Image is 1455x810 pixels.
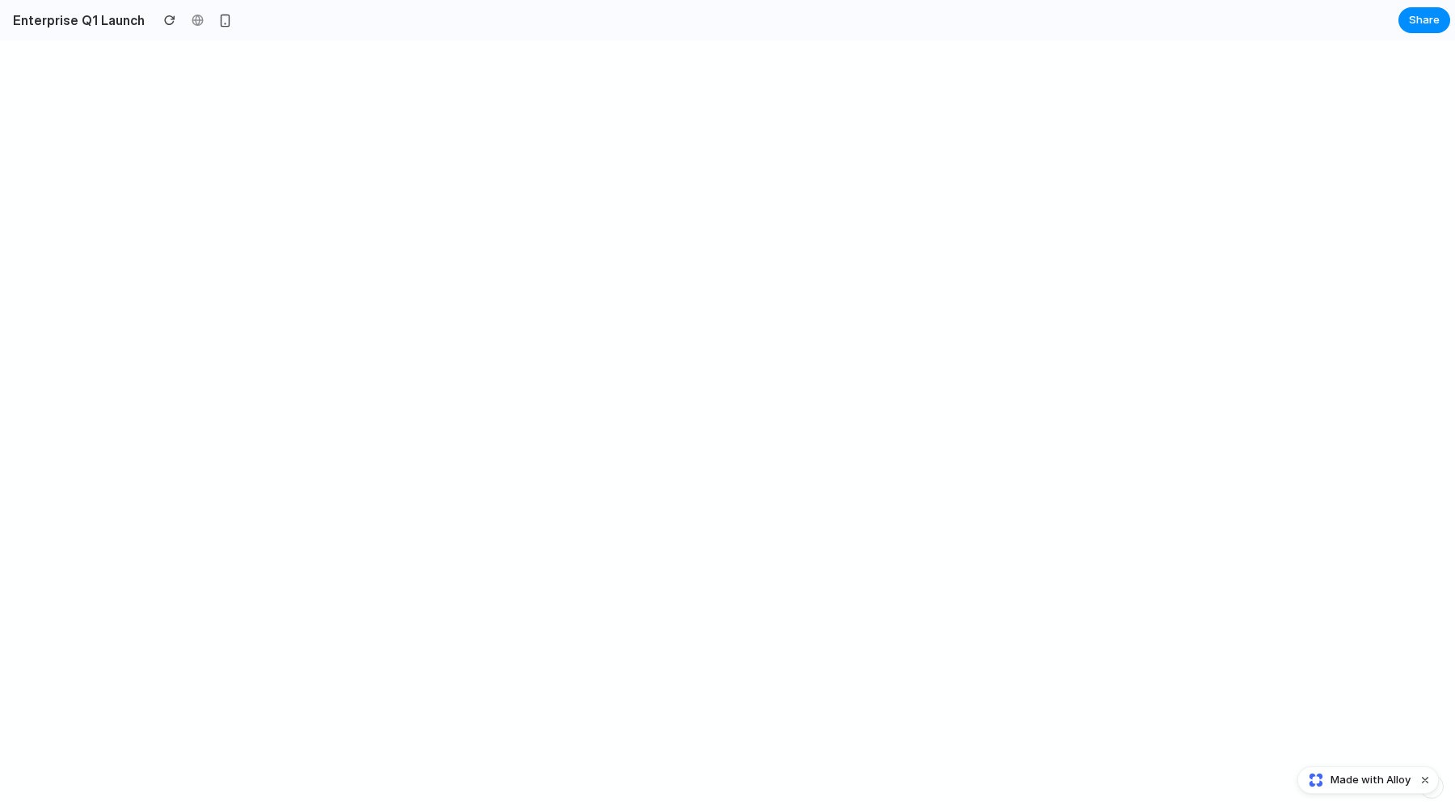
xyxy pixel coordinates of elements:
h2: Enterprise Q1 Launch [6,11,145,30]
button: Share [1398,7,1450,33]
span: Made with Alloy [1331,772,1411,788]
span: Share [1409,12,1440,28]
button: Dismiss watermark [1415,770,1435,790]
a: Made with Alloy [1298,772,1412,788]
